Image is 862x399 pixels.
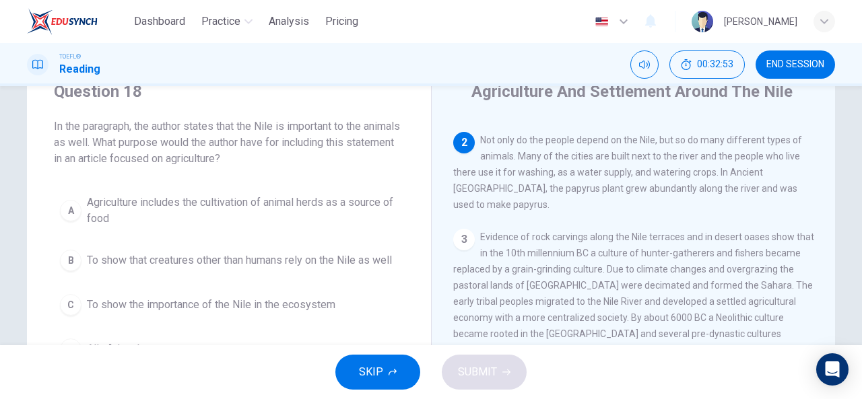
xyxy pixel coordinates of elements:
[59,52,81,61] span: TOEFL®
[325,13,358,30] span: Pricing
[54,118,404,167] span: In the paragraph, the author states that the Nile is important to the animals as well. What purpo...
[54,188,404,233] button: AAgriculture includes the cultivation of animal herds as a source of food
[27,8,129,35] a: EduSynch logo
[335,355,420,390] button: SKIP
[453,135,802,210] span: Not only do the people depend on the Nile, but so do many different types of animals. Many of the...
[766,59,824,70] span: END SESSION
[756,50,835,79] button: END SESSION
[630,50,659,79] div: Mute
[54,332,404,366] button: DAll of the above
[593,17,610,27] img: en
[816,353,849,386] div: Open Intercom Messenger
[27,8,98,35] img: EduSynch logo
[697,59,733,70] span: 00:32:53
[54,288,404,322] button: CTo show the importance of the Nile in the ecosystem
[453,231,814,355] span: Evidence of rock carvings along the Nile terraces and in desert oases show that in the 10th mille...
[724,13,797,30] div: [PERSON_NAME]
[87,252,392,268] span: To show that creatures other than humans rely on the Nile as well
[87,341,161,357] span: All of the above
[129,9,191,34] button: Dashboard
[196,9,258,34] button: Practice
[60,200,81,221] div: A
[201,13,240,30] span: Practice
[263,9,314,34] button: Analysis
[320,9,364,34] button: Pricing
[669,50,745,79] button: 00:32:53
[134,13,185,30] span: Dashboard
[54,81,404,102] h4: Question 18
[60,338,81,360] div: D
[692,11,713,32] img: Profile picture
[87,194,398,227] span: Agriculture includes the cultivation of animal herds as a source of food
[269,13,309,30] span: Analysis
[60,294,81,316] div: C
[453,132,475,153] div: 2
[60,250,81,271] div: B
[87,297,335,313] span: To show the importance of the Nile in the ecosystem
[59,61,100,77] h1: Reading
[669,50,745,79] div: Hide
[471,81,793,102] h4: Agriculture And Settlement Around The Nile
[359,363,383,382] span: SKIP
[54,244,404,277] button: BTo show that creatures other than humans rely on the Nile as well
[453,229,475,250] div: 3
